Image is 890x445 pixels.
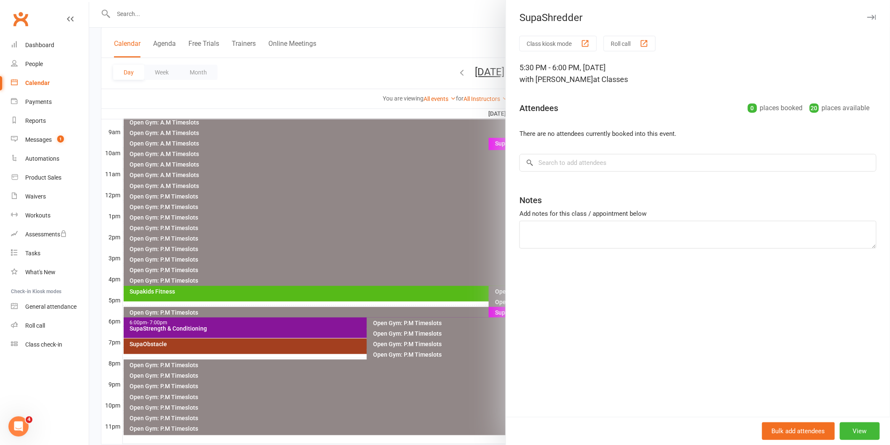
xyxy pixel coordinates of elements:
[25,322,45,329] div: Roll call
[11,263,89,282] a: What's New
[10,8,31,29] a: Clubworx
[8,416,29,437] iframe: Intercom live chat
[25,61,43,67] div: People
[57,135,64,143] span: 1
[25,231,67,238] div: Assessments
[593,75,628,84] span: at Classes
[25,98,52,105] div: Payments
[11,225,89,244] a: Assessments
[748,102,803,114] div: places booked
[11,149,89,168] a: Automations
[11,74,89,93] a: Calendar
[25,250,40,257] div: Tasks
[25,117,46,124] div: Reports
[519,209,877,219] div: Add notes for this class / appointment below
[604,36,656,51] button: Roll call
[25,269,56,275] div: What's New
[25,42,54,48] div: Dashboard
[810,103,819,113] div: 20
[519,154,877,172] input: Search to add attendees
[26,416,32,423] span: 4
[25,303,77,310] div: General attendance
[762,422,835,440] button: Bulk add attendees
[25,212,50,219] div: Workouts
[11,130,89,149] a: Messages 1
[11,316,89,335] a: Roll call
[519,194,542,206] div: Notes
[25,155,59,162] div: Automations
[11,36,89,55] a: Dashboard
[11,168,89,187] a: Product Sales
[810,102,870,114] div: places available
[11,297,89,316] a: General attendance kiosk mode
[11,206,89,225] a: Workouts
[840,422,880,440] button: View
[11,55,89,74] a: People
[519,102,558,114] div: Attendees
[25,136,52,143] div: Messages
[519,129,877,139] li: There are no attendees currently booked into this event.
[748,103,757,113] div: 0
[25,341,62,348] div: Class check-in
[11,335,89,354] a: Class kiosk mode
[25,174,61,181] div: Product Sales
[25,193,46,200] div: Waivers
[11,187,89,206] a: Waivers
[519,62,877,85] div: 5:30 PM - 6:00 PM, [DATE]
[25,79,50,86] div: Calendar
[11,93,89,111] a: Payments
[506,12,890,24] div: SupaShredder
[11,111,89,130] a: Reports
[11,244,89,263] a: Tasks
[519,75,593,84] span: with [PERSON_NAME]
[519,36,597,51] button: Class kiosk mode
